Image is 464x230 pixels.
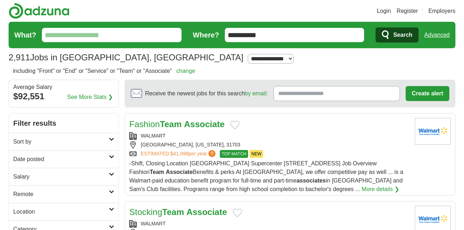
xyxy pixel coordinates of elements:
a: FashionTeam Associate [129,119,224,129]
h2: Filter results [9,114,119,133]
span: -Shift, Closing Location [GEOGRAPHIC_DATA] Supercenter [STREET_ADDRESS] Job Overview Fashion Bene... [129,160,403,192]
a: ESTIMATED:$41,898per year? [141,150,217,158]
span: Receive the newest jobs for this search : [145,89,267,98]
strong: Team [150,169,164,175]
h2: Salary [13,172,109,181]
a: Advanced [424,28,450,42]
a: Login [377,7,391,15]
img: Walmart logo [415,118,451,145]
button: Create alert [406,86,449,101]
span: 2,911 [9,51,30,64]
a: WALMART [141,221,165,226]
a: Employers [428,7,455,15]
strong: Team [162,207,184,217]
a: Salary [9,168,119,185]
a: Location [9,203,119,220]
h2: including "Front" or "End" or "Service" or "Team" or "Associate" [13,67,195,75]
a: Register [397,7,418,15]
strong: Team [160,119,182,129]
div: Average Salary [13,84,114,90]
label: What? [14,30,36,40]
span: NEW [250,150,263,158]
span: TOP MATCH [220,150,248,158]
span: Search [393,28,412,42]
h2: Location [13,207,109,216]
button: Add to favorite jobs [230,121,240,129]
strong: Associate [187,207,227,217]
a: Remote [9,185,119,203]
a: WALMART [141,133,165,139]
div: $92,551 [13,90,114,103]
strong: Associate [184,119,224,129]
a: More details ❯ [362,185,399,194]
strong: Associate [166,169,193,175]
img: Adzuna logo [9,3,69,19]
a: change [177,68,195,74]
a: Date posted [9,150,119,168]
div: [GEOGRAPHIC_DATA], [US_STATE], 31703 [129,141,409,149]
label: Where? [193,30,219,40]
span: $41,898 [170,151,189,156]
button: Search [376,27,418,42]
a: See More Stats ❯ [67,93,113,101]
a: StockingTeam Associate [129,207,227,217]
h2: Date posted [13,155,109,164]
h2: Sort by [13,137,109,146]
button: Add to favorite jobs [233,209,242,217]
a: by email [245,90,266,96]
span: ? [208,150,216,157]
h1: Jobs in [GEOGRAPHIC_DATA], [GEOGRAPHIC_DATA] [9,52,243,62]
h2: Remote [13,190,109,199]
a: Sort by [9,133,119,150]
strong: associates [296,177,326,184]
